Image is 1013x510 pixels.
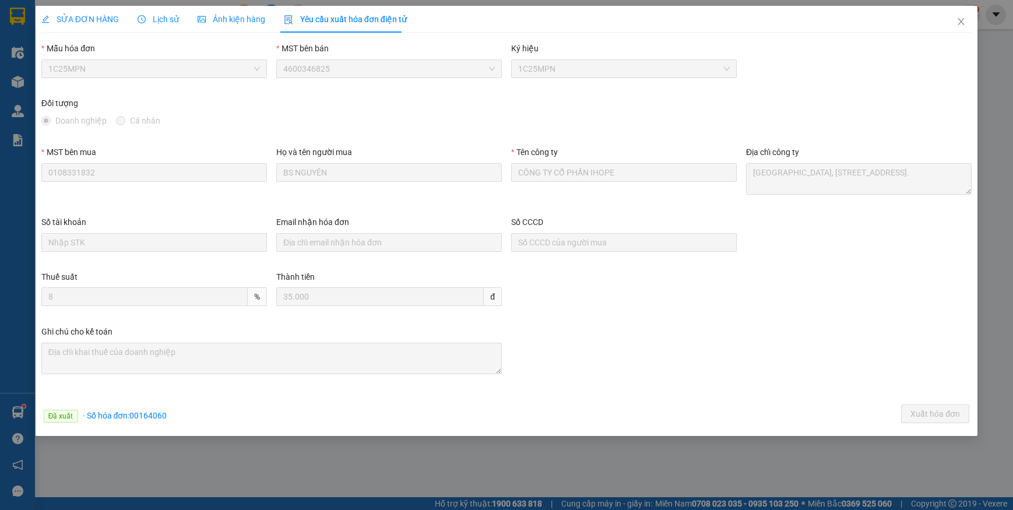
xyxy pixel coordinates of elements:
[956,17,966,26] span: close
[125,114,165,127] span: Cá nhân
[518,60,730,78] span: 1C25MPN
[41,233,267,252] input: Số tài khoản
[511,163,737,182] input: Tên công ty
[284,15,293,24] img: icon
[276,272,315,282] label: Thành tiền
[41,163,267,182] input: MST bên mua
[283,60,495,78] span: 4600346825
[511,147,558,157] label: Tên công ty
[138,15,146,23] span: clock-circle
[198,15,206,23] span: picture
[198,15,265,24] span: Ảnh kiện hàng
[41,272,78,282] label: Thuế suất
[284,15,407,24] span: Yêu cầu xuất hóa đơn điện tử
[41,147,96,157] label: MST bên mua
[511,217,543,227] label: Số CCCD
[276,147,352,157] label: Họ và tên người mua
[511,44,539,53] label: Ký hiệu
[44,410,78,423] span: Đã xuất
[248,287,267,306] span: %
[276,233,502,252] input: Email nhận hóa đơn
[41,217,86,227] label: Số tài khoản
[138,15,179,24] span: Lịch sử
[48,60,260,78] span: 1C25MPN
[746,163,972,195] textarea: Địa chỉ công ty
[276,163,502,182] input: Họ và tên người mua
[41,327,112,336] label: Ghi chú cho kế toán
[41,287,248,306] input: Thuế suất
[511,233,737,252] input: Số CCCD
[41,15,50,23] span: edit
[901,405,969,423] button: Xuất hóa đơn
[276,44,329,53] label: MST bên bán
[83,411,167,420] span: · Số hóa đơn: 00164060
[484,287,502,306] span: đ
[746,147,799,157] label: Địa chỉ công ty
[41,99,78,108] label: Đối tượng
[41,343,502,374] textarea: Ghi chú đơn hàng Ghi chú cho kế toán
[945,6,977,38] button: Close
[41,44,95,53] label: Mẫu hóa đơn
[51,114,111,127] span: Doanh nghiệp
[41,15,119,24] span: SỬA ĐƠN HÀNG
[276,217,349,227] label: Email nhận hóa đơn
